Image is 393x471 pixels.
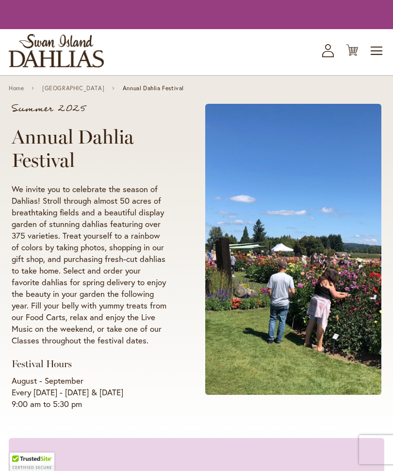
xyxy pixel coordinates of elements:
[12,183,168,346] p: We invite you to celebrate the season of Dahlias! Stroll through almost 50 acres of breathtaking ...
[12,358,168,370] h3: Festival Hours
[12,125,168,172] h1: Annual Dahlia Festival
[9,85,24,92] a: Home
[9,34,104,67] a: store logo
[12,104,168,114] p: Summer 2025
[42,85,104,92] a: [GEOGRAPHIC_DATA]
[123,85,184,92] span: Annual Dahlia Festival
[12,375,168,410] p: August - September Every [DATE] - [DATE] & [DATE] 9:00 am to 5:30 pm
